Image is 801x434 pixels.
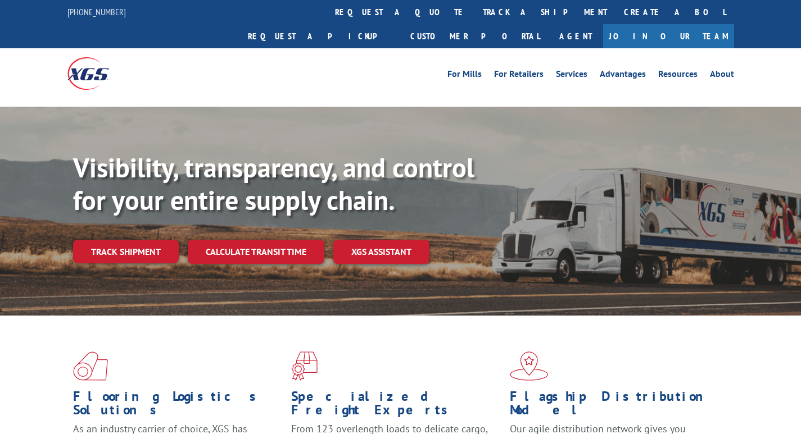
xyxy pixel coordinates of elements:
[600,70,646,82] a: Advantages
[447,70,482,82] a: For Mills
[510,390,719,422] h1: Flagship Distribution Model
[548,24,603,48] a: Agent
[239,24,402,48] a: Request a pickup
[556,70,587,82] a: Services
[603,24,734,48] a: Join Our Team
[402,24,548,48] a: Customer Portal
[73,150,474,217] b: Visibility, transparency, and control for your entire supply chain.
[188,240,324,264] a: Calculate transit time
[73,240,179,263] a: Track shipment
[494,70,544,82] a: For Retailers
[333,240,429,264] a: XGS ASSISTANT
[710,70,734,82] a: About
[658,70,698,82] a: Resources
[510,351,549,381] img: xgs-icon-flagship-distribution-model-red
[291,351,318,381] img: xgs-icon-focused-on-flooring-red
[291,390,501,422] h1: Specialized Freight Experts
[67,6,126,17] a: [PHONE_NUMBER]
[73,390,283,422] h1: Flooring Logistics Solutions
[73,351,108,381] img: xgs-icon-total-supply-chain-intelligence-red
